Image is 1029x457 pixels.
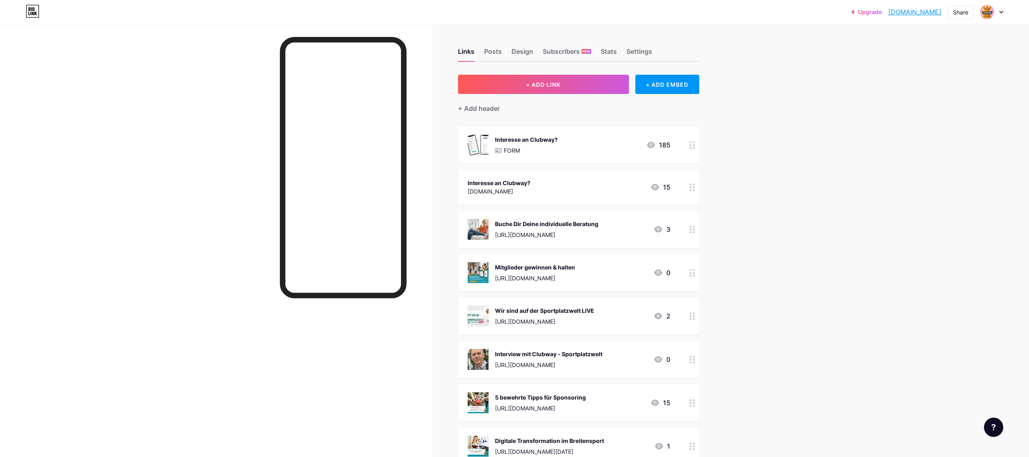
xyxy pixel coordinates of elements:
[650,182,670,192] div: 15
[953,8,968,16] div: Share
[650,398,670,408] div: 15
[582,49,590,54] span: NEW
[851,9,882,15] a: Upgrade
[888,7,941,17] a: [DOMAIN_NAME]
[646,140,670,150] div: 185
[495,350,602,358] div: Interview mit Clubway - Sportplatzwelt
[468,262,489,283] img: Mitglieder gewinnen & halten
[495,447,604,456] div: [URL][DOMAIN_NAME][DATE]
[495,220,598,228] div: Buche Dir Deine individuelle Beratung
[653,268,670,277] div: 0
[495,393,586,402] div: 5 bewehrte Tipps für Sponsoring
[495,317,594,326] div: [URL][DOMAIN_NAME]
[495,231,598,239] div: [URL][DOMAIN_NAME]
[468,349,489,370] img: Interview mit Clubway - Sportplatzwelt
[495,361,602,369] div: [URL][DOMAIN_NAME]
[504,146,520,155] p: FORM
[495,437,604,445] div: Digitale Transformation im Breitensport
[458,47,474,61] div: Links
[654,441,670,451] div: 1
[653,355,670,364] div: 0
[468,187,530,196] div: [DOMAIN_NAME]
[484,47,502,61] div: Posts
[653,311,670,321] div: 2
[468,436,489,457] img: Digitale Transformation im Breitensport
[495,306,594,315] div: Wir sind auf der Sportplatzwelt LIVE
[635,75,699,94] div: + ADD EMBED
[468,135,489,155] img: Interesse an Clubway?
[458,104,500,113] div: + Add header
[495,274,575,282] div: [URL][DOMAIN_NAME]
[458,75,629,94] button: + ADD LINK
[495,135,558,144] div: Interesse an Clubway?
[601,47,617,61] div: Stats
[653,224,670,234] div: 3
[526,81,561,88] span: + ADD LINK
[468,179,530,187] div: Interesse an Clubway?
[468,306,489,326] img: Wir sind auf der Sportplatzwelt LIVE
[468,392,489,413] img: 5 bewehrte Tipps für Sponsoring
[495,263,575,271] div: Mitglieder gewinnen & halten
[626,47,652,61] div: Settings
[980,4,995,20] img: Tamara From
[543,47,591,61] div: Subscribers
[468,219,489,240] img: Buche Dir Deine individuelle Beratung
[511,47,533,61] div: Design
[495,404,586,412] div: [URL][DOMAIN_NAME]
